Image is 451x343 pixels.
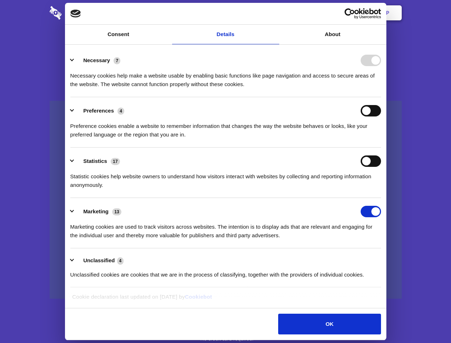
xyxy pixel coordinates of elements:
a: Contact [290,2,322,24]
a: About [279,25,386,44]
label: Necessary [83,57,110,63]
a: Cookiebot [185,294,212,300]
img: logo [70,10,81,18]
a: Wistia video thumbnail [50,101,402,299]
span: 4 [117,108,124,115]
label: Preferences [83,108,114,114]
span: 17 [111,158,120,165]
h1: Eliminate Slack Data Loss. [50,32,402,58]
span: 13 [112,208,121,215]
div: Unclassified cookies are cookies that we are in the process of classifying, together with the pro... [70,265,381,279]
iframe: Drift Widget Chat Controller [415,307,442,334]
a: Details [172,25,279,44]
a: Login [324,2,355,24]
button: Marketing (13) [70,206,126,217]
div: Preference cookies enable a website to remember information that changes the way the website beha... [70,116,381,139]
a: Consent [65,25,172,44]
div: Statistic cookies help website owners to understand how visitors interact with websites by collec... [70,167,381,189]
div: Cookie declaration last updated on [DATE] by [67,293,384,307]
h4: Auto-redaction of sensitive data, encrypted data sharing and self-destructing private chats. Shar... [50,65,402,89]
span: 7 [114,57,120,64]
img: logo-wordmark-white-trans-d4663122ce5f474addd5e946df7df03e33cb6a1c49d2221995e7729f52c070b2.svg [50,6,111,20]
label: Marketing [83,208,109,214]
button: Statistics (17) [70,155,125,167]
button: Necessary (7) [70,55,125,66]
a: Usercentrics Cookiebot - opens in a new window [319,8,381,19]
button: OK [278,314,381,334]
a: Pricing [210,2,241,24]
label: Statistics [83,158,107,164]
button: Preferences (4) [70,105,129,116]
div: Necessary cookies help make a website usable by enabling basic functions like page navigation and... [70,66,381,89]
div: Marketing cookies are used to track visitors across websites. The intention is to display ads tha... [70,217,381,240]
button: Unclassified (4) [70,256,128,265]
span: 4 [117,257,124,264]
